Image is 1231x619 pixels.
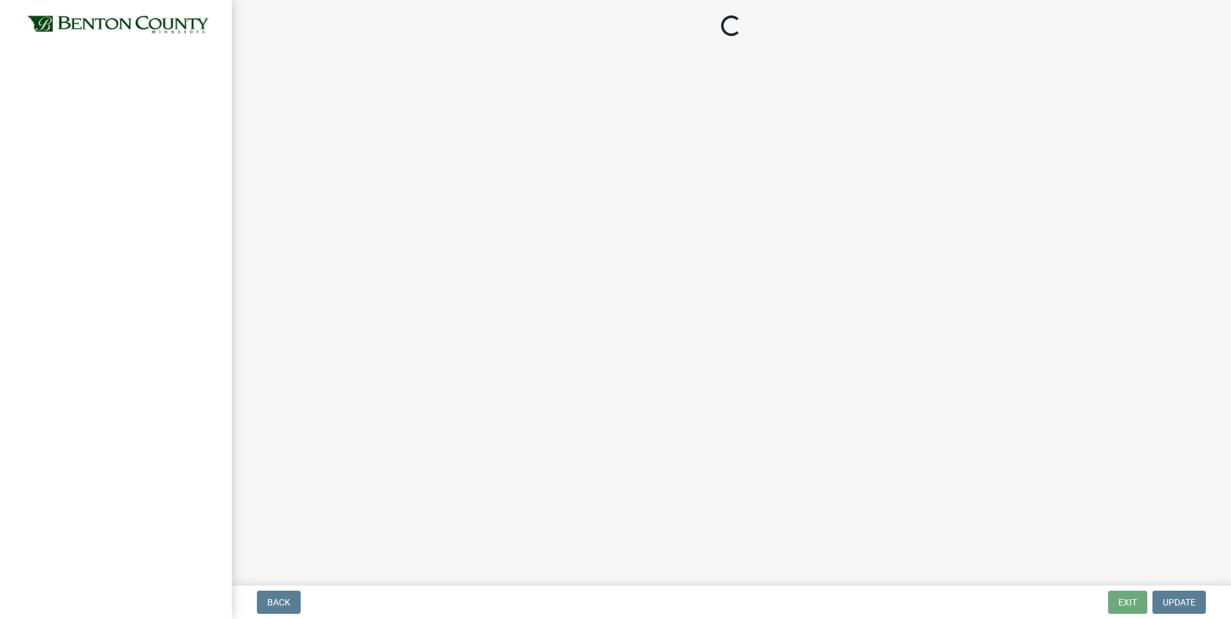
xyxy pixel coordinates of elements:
[1163,597,1196,607] span: Update
[1108,591,1147,614] button: Exit
[26,14,211,37] img: Benton County, Minnesota
[1152,591,1206,614] button: Update
[257,591,301,614] button: Back
[267,597,290,607] span: Back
